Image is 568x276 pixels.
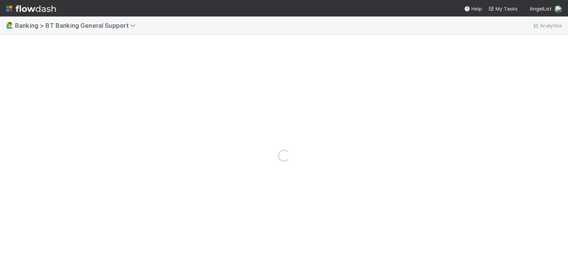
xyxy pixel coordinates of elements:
span: AngelList [530,6,551,12]
a: Analytics [532,21,562,30]
span: 🙋‍♂️ [6,22,14,28]
a: My Tasks [488,5,518,12]
span: Banking > BT Banking General Support [15,22,139,29]
img: avatar_a8b9208c-77c1-4b07-b461-d8bc701f972e.png [554,5,562,13]
span: My Tasks [488,6,518,12]
div: Help [464,5,482,12]
img: logo-inverted-e16ddd16eac7371096b0.svg [6,2,56,15]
